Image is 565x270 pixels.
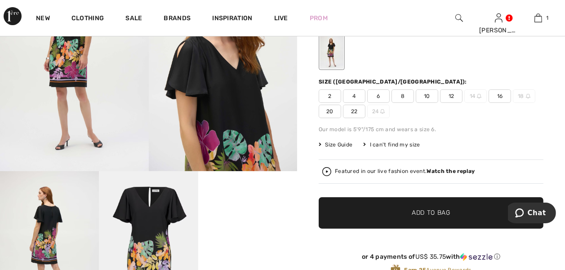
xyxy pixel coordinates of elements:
div: or 4 payments of with [319,253,543,261]
img: Sezzle [460,253,493,261]
a: Sign In [495,13,503,22]
span: 16 [489,89,511,103]
span: 6 [367,89,390,103]
img: search the website [455,13,463,23]
img: My Bag [534,13,542,23]
span: 8 [391,89,414,103]
span: 1 [547,14,549,22]
div: I can't find my size [363,141,420,149]
span: 12 [440,89,463,103]
span: 20 [319,105,341,118]
a: Live [274,13,288,23]
a: Sale [125,14,142,24]
img: Watch the replay [322,167,331,176]
iframe: Opens a widget where you can chat to one of our agents [508,203,556,225]
span: 10 [416,89,438,103]
img: ring-m.svg [526,94,530,98]
button: Add to Bag [319,197,543,229]
span: 2 [319,89,341,103]
img: ring-m.svg [477,94,481,98]
div: Featured in our live fashion event. [335,168,475,174]
div: Size ([GEOGRAPHIC_DATA]/[GEOGRAPHIC_DATA]): [319,78,469,86]
span: 24 [367,105,390,118]
a: Prom [310,13,328,23]
span: US$ 35.75 [415,253,446,261]
div: Black/Multi [320,35,343,69]
span: 4 [343,89,365,103]
div: [PERSON_NAME] [479,26,518,35]
a: Brands [164,14,191,24]
span: 18 [513,89,535,103]
div: Our model is 5'9"/175 cm and wears a size 6. [319,125,543,133]
div: or 4 payments ofUS$ 35.75withSezzle Click to learn more about Sezzle [319,253,543,264]
span: Size Guide [319,141,352,149]
video: Your browser does not support the video tag. [198,171,297,221]
a: New [36,14,50,24]
img: 1ère Avenue [4,7,22,25]
span: 14 [464,89,487,103]
img: ring-m.svg [380,109,385,114]
span: 22 [343,105,365,118]
strong: Watch the replay [427,168,475,174]
span: Inspiration [212,14,252,24]
span: Add to Bag [412,208,450,217]
a: Clothing [71,14,104,24]
img: My Info [495,13,503,23]
a: 1 [519,13,557,23]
